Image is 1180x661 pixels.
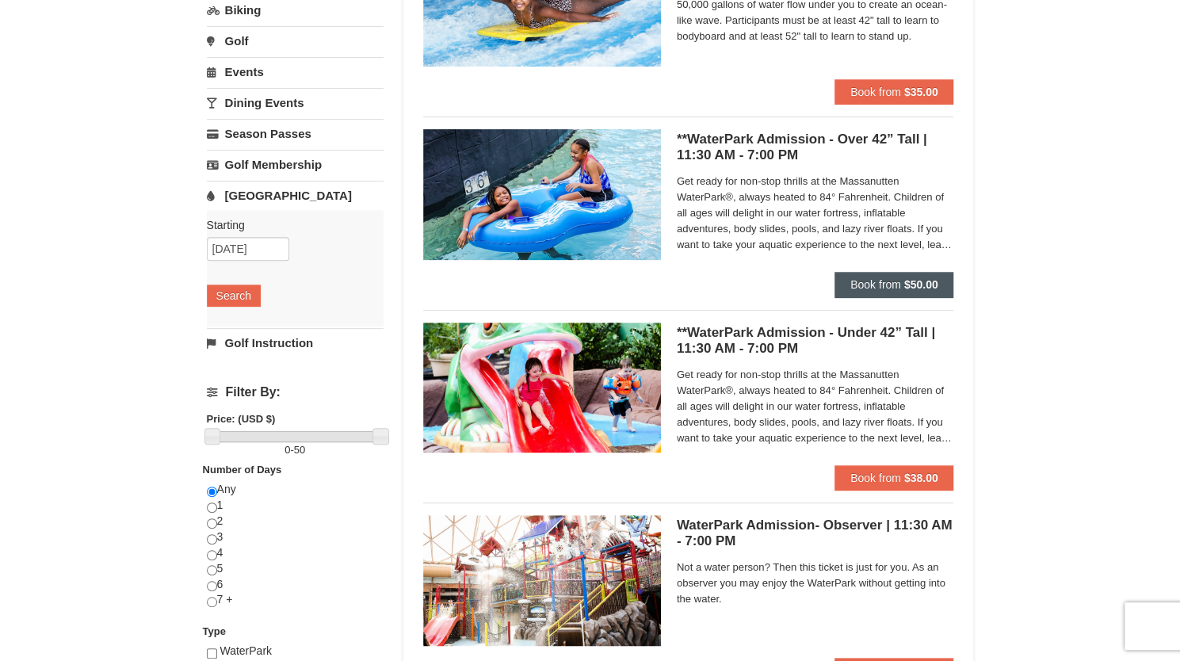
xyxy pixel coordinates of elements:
[207,181,384,210] a: [GEOGRAPHIC_DATA]
[850,278,901,291] span: Book from
[203,464,282,476] strong: Number of Days
[207,413,276,425] strong: Price: (USD $)
[423,129,661,259] img: 6619917-720-80b70c28.jpg
[294,444,305,456] span: 50
[834,79,954,105] button: Book from $35.00
[220,644,272,657] span: WaterPark
[850,86,901,98] span: Book from
[207,57,384,86] a: Events
[834,465,954,491] button: Book from $38.00
[207,385,384,399] h4: Filter By:
[207,328,384,357] a: Golf Instruction
[834,272,954,297] button: Book from $50.00
[677,132,954,163] h5: **WaterPark Admission - Over 42” Tall | 11:30 AM - 7:00 PM
[203,625,226,637] strong: Type
[904,278,938,291] strong: $50.00
[677,367,954,446] span: Get ready for non-stop thrills at the Massanutten WaterPark®, always heated to 84° Fahrenheit. Ch...
[677,518,954,549] h5: WaterPark Admission- Observer | 11:30 AM - 7:00 PM
[207,119,384,148] a: Season Passes
[207,88,384,117] a: Dining Events
[207,217,372,233] label: Starting
[677,174,954,253] span: Get ready for non-stop thrills at the Massanutten WaterPark®, always heated to 84° Fahrenheit. Ch...
[207,285,261,307] button: Search
[284,444,290,456] span: 0
[677,560,954,607] span: Not a water person? Then this ticket is just for you. As an observer you may enjoy the WaterPark ...
[904,472,938,484] strong: $38.00
[850,472,901,484] span: Book from
[677,325,954,357] h5: **WaterPark Admission - Under 42” Tall | 11:30 AM - 7:00 PM
[904,86,938,98] strong: $35.00
[207,482,384,624] div: Any 1 2 3 4 5 6 7 +
[423,323,661,453] img: 6619917-732-e1c471e4.jpg
[207,442,384,458] label: -
[423,515,661,645] img: 6619917-1522-bd7b88d9.jpg
[207,26,384,55] a: Golf
[207,150,384,179] a: Golf Membership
